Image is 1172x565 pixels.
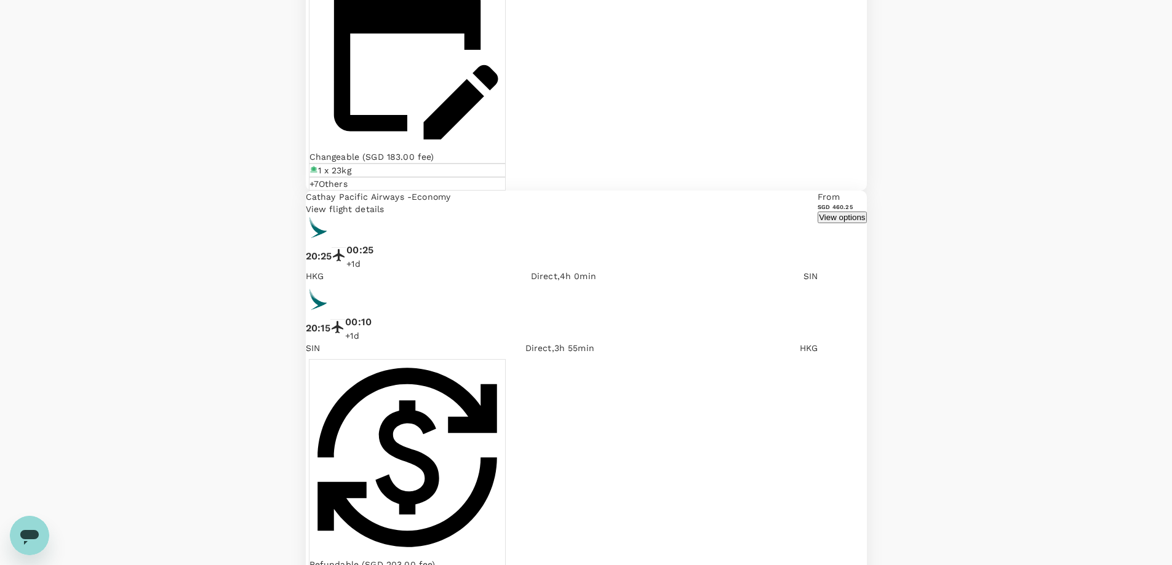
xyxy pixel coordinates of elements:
[818,203,866,211] h6: SGD 460.25
[345,315,372,330] p: 00:10
[803,270,818,282] p: SIN
[412,192,450,202] span: Economy
[319,179,353,189] span: Others
[345,331,359,341] span: +1d
[318,165,356,175] span: 1 x 23kg
[346,259,360,269] span: +1d
[306,192,407,202] span: Cathay Pacific Airways
[309,177,506,191] div: +7Others
[306,203,818,215] p: View flight details
[306,270,324,282] p: HKG
[818,211,866,223] button: View options
[309,164,506,177] div: 1 x 23kg
[306,321,331,336] p: 20:15
[309,179,319,189] span: + 7
[309,152,439,162] span: Changeable (SGD 183.00 fee)
[306,215,330,240] img: CX
[306,287,330,312] img: CX
[306,249,332,264] p: 20:25
[10,516,49,555] iframe: Button to launch messaging window, conversation in progress
[531,270,596,282] div: Direct , 4h 0min
[818,192,840,202] span: From
[407,192,412,202] span: -
[306,342,320,354] p: SIN
[525,342,594,354] div: Direct , 3h 55min
[346,243,373,258] p: 00:25
[800,342,818,354] p: HKG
